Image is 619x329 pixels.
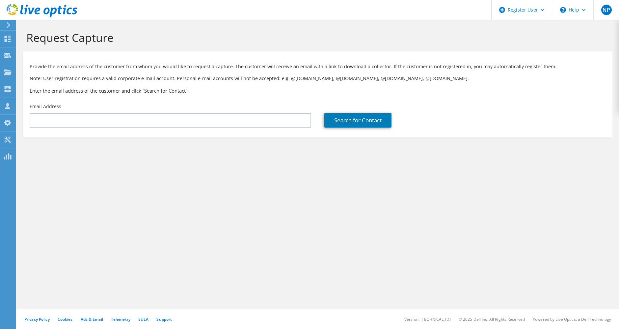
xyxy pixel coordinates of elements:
[533,316,611,322] li: Powered by Live Optics, a Dell Technology
[58,316,73,322] a: Cookies
[30,87,606,94] h3: Enter the email address of the customer and click “Search for Contact”.
[81,316,103,322] a: Ads & Email
[30,63,606,70] p: Provide the email address of the customer from whom you would like to request a capture. The cust...
[324,113,391,128] a: Search for Contact
[138,316,148,322] a: EULA
[111,316,130,322] a: Telemetry
[601,5,612,15] span: NP
[24,316,50,322] a: Privacy Policy
[560,7,566,13] svg: \n
[30,103,61,110] label: Email Address
[404,316,451,322] li: Version: [TECHNICAL_ID]
[30,75,606,82] p: Note: User registration requires a valid corporate e-mail account. Personal e-mail accounts will ...
[459,316,525,322] li: © 2025 Dell Inc. All Rights Reserved
[156,316,172,322] a: Support
[26,31,606,45] h1: Request Capture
